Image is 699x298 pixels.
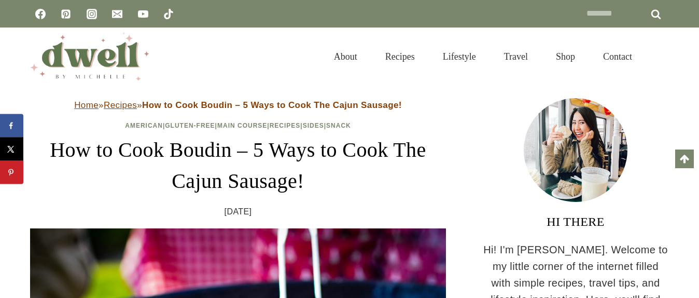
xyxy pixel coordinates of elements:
a: About [320,40,371,74]
a: Snack [326,122,351,129]
a: Pinterest [55,4,76,24]
a: Recipes [104,100,137,110]
a: Recipes [371,40,429,74]
strong: How to Cook Boudin – 5 Ways to Cook The Cajun Sausage! [142,100,402,110]
a: Facebook [30,4,51,24]
a: Main Course [217,122,267,129]
a: Scroll to top [675,150,694,168]
a: YouTube [133,4,153,24]
span: | | | | | [125,122,351,129]
a: Shop [542,40,589,74]
a: Travel [490,40,542,74]
span: » » [74,100,402,110]
a: Home [74,100,99,110]
time: [DATE] [225,205,252,219]
a: Sides [303,122,324,129]
img: DWELL by michelle [30,33,149,80]
a: TikTok [158,4,179,24]
a: Recipes [270,122,301,129]
nav: Primary Navigation [320,40,646,74]
a: American [125,122,163,129]
a: Contact [589,40,646,74]
h1: How to Cook Boudin – 5 Ways to Cook The Cajun Sausage! [30,134,446,197]
a: Instagram [81,4,102,24]
a: Email [107,4,128,24]
a: Lifestyle [429,40,490,74]
a: Gluten-Free [165,122,215,129]
h3: HI THERE [482,212,669,231]
button: View Search Form [651,48,669,65]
